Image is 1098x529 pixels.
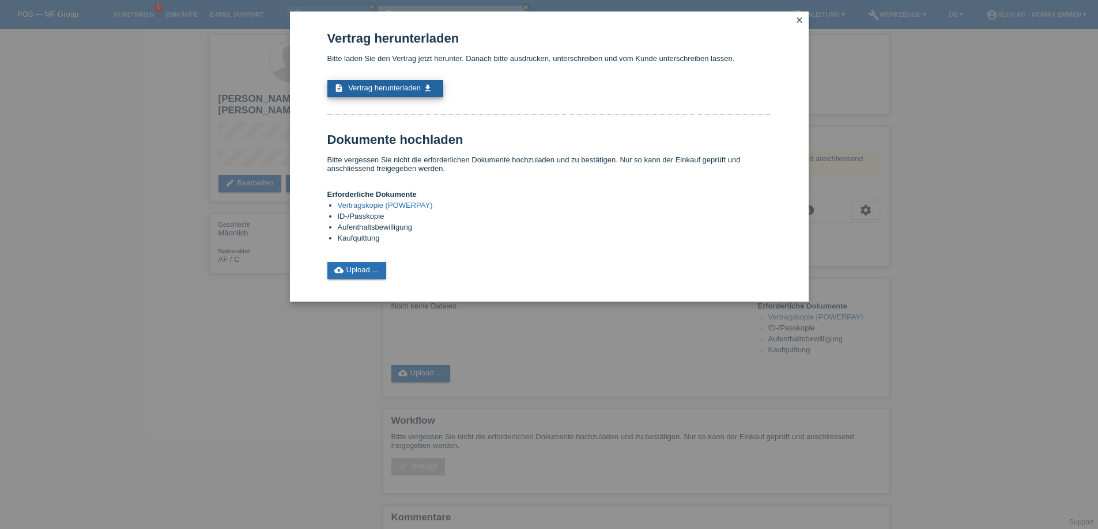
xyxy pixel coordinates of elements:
[327,54,771,63] p: Bitte laden Sie den Vertrag jetzt herunter. Danach bitte ausdrucken, unterschreiben und vom Kunde...
[327,80,443,97] a: description Vertrag herunterladen get_app
[327,262,387,279] a: cloud_uploadUpload ...
[327,31,771,45] h1: Vertrag herunterladen
[327,190,771,199] h4: Erforderliche Dokumente
[334,83,344,93] i: description
[348,83,421,92] span: Vertrag herunterladen
[338,223,771,234] li: Aufenthaltsbewilligung
[338,212,771,223] li: ID-/Passkopie
[338,234,771,245] li: Kaufquittung
[327,155,771,173] p: Bitte vergessen Sie nicht die erforderlichen Dokumente hochzuladen und zu bestätigen. Nur so kann...
[327,132,771,147] h1: Dokumente hochladen
[338,201,433,210] a: Vertragskopie (POWERPAY)
[423,83,432,93] i: get_app
[334,265,344,275] i: cloud_upload
[795,16,804,25] i: close
[792,14,807,28] a: close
